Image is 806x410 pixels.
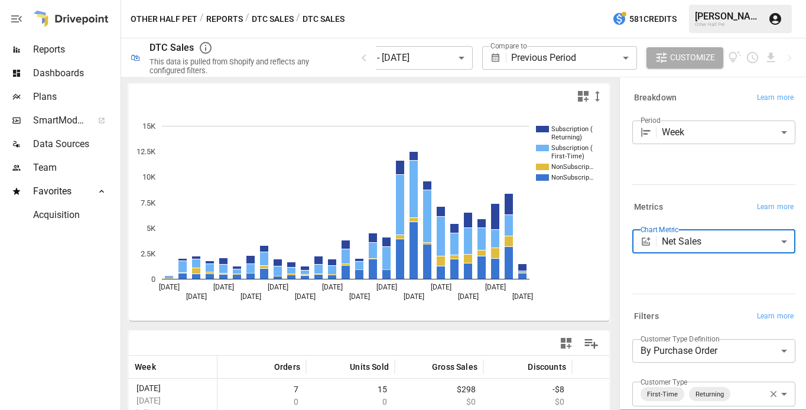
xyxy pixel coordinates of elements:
[149,57,343,75] div: This data is pulled from Shopify and reflects any configured filters.
[349,292,370,301] text: [DATE]
[489,385,566,394] span: -$8
[33,113,85,128] span: SmartModel
[295,292,316,301] text: [DATE]
[131,52,140,63] div: 🛍
[551,125,593,133] text: Subscription (
[728,47,742,69] button: View documentation
[695,11,761,22] div: [PERSON_NAME]
[376,283,397,291] text: [DATE]
[322,283,343,291] text: [DATE]
[149,42,194,53] div: DTC Sales
[642,388,682,401] span: First-Time
[458,292,479,301] text: [DATE]
[350,361,389,373] span: Units Sold
[186,292,207,301] text: [DATE]
[691,388,729,401] span: Returning
[129,108,600,321] svg: A chart.
[33,208,118,222] span: Acquisition
[135,361,156,373] span: Week
[489,397,566,406] span: $0
[200,12,204,27] div: /
[634,92,677,105] h6: Breakdown
[213,283,234,291] text: [DATE]
[347,46,472,70] div: [DATE] - [DATE]
[245,12,249,27] div: /
[764,51,778,64] button: Download report
[629,12,677,27] span: 581 Credits
[136,147,156,156] text: 12.5K
[670,50,715,65] span: Customize
[512,292,533,301] text: [DATE]
[490,41,527,51] label: Compare to
[159,283,180,291] text: [DATE]
[757,201,794,213] span: Learn more
[401,385,477,394] span: $298
[206,12,243,27] button: Reports
[511,52,576,63] span: Previous Period
[578,397,655,406] span: $0
[33,184,85,199] span: Favorites
[142,122,156,131] text: 15K
[746,51,759,64] button: Schedule report
[641,115,661,125] label: Period
[641,377,688,387] label: Customer Type
[252,12,294,27] button: DTC Sales
[223,385,300,394] span: 7
[757,311,794,323] span: Learn more
[404,292,424,301] text: [DATE]
[551,144,593,152] text: Subscription (
[485,283,506,291] text: [DATE]
[268,283,288,291] text: [DATE]
[151,275,155,284] text: 0
[141,199,156,207] text: 7.5K
[312,385,389,394] span: 15
[223,397,300,406] span: 0
[33,66,118,80] span: Dashboards
[296,12,300,27] div: /
[662,230,795,253] div: Net Sales
[634,201,663,214] h6: Metrics
[646,47,723,69] button: Customize
[33,43,118,57] span: Reports
[695,22,761,27] div: Other Half Pet
[312,397,389,406] span: 0
[274,361,300,373] span: Orders
[607,8,681,30] button: 581Credits
[757,92,794,104] span: Learn more
[578,330,604,357] button: Manage Columns
[401,397,477,406] span: $0
[634,310,659,323] h6: Filters
[147,224,156,233] text: 5K
[432,361,477,373] span: Gross Sales
[641,334,720,344] label: Customer Type Definition
[135,383,170,393] span: [DATE]
[632,339,795,363] div: By Purchase Order
[142,173,156,181] text: 10K
[528,361,566,373] span: Discounts
[662,121,795,144] div: Week
[641,224,679,235] label: Chart Metric
[33,90,118,104] span: Plans
[551,174,593,181] text: NonSubscrip…
[131,12,197,27] button: Other Half Pet
[141,249,156,258] text: 2.5K
[240,292,261,301] text: [DATE]
[33,137,118,151] span: Data Sources
[578,385,655,394] span: $0
[431,283,451,291] text: [DATE]
[551,163,593,171] text: NonSubscrip…
[84,112,93,126] span: ™
[551,134,582,141] text: Returning)
[33,161,118,175] span: Team
[551,152,584,160] text: First-Time)
[135,396,170,405] span: [DATE]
